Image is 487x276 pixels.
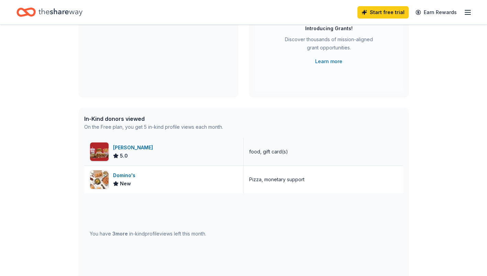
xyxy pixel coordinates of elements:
[249,175,305,184] div: Pizza, monetary support
[120,152,128,160] span: 5.0
[90,142,109,161] img: Image for Portillo's
[90,170,109,189] img: Image for Domino's
[249,148,288,156] div: food, gift card(s)
[357,6,409,19] a: Start free trial
[113,143,156,152] div: [PERSON_NAME]
[120,180,131,188] span: New
[90,230,206,238] div: You have in-kind profile views left this month.
[282,35,376,55] div: Discover thousands of mission-aligned grant opportunities.
[84,123,223,131] div: On the Free plan, you get 5 in-kind profile views each month.
[84,115,223,123] div: In-Kind donors viewed
[315,57,342,66] a: Learn more
[305,24,353,33] div: Introducing Grants!
[16,4,82,20] a: Home
[113,171,138,180] div: Domino's
[112,231,128,237] span: 3 more
[411,6,461,19] a: Earn Rewards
